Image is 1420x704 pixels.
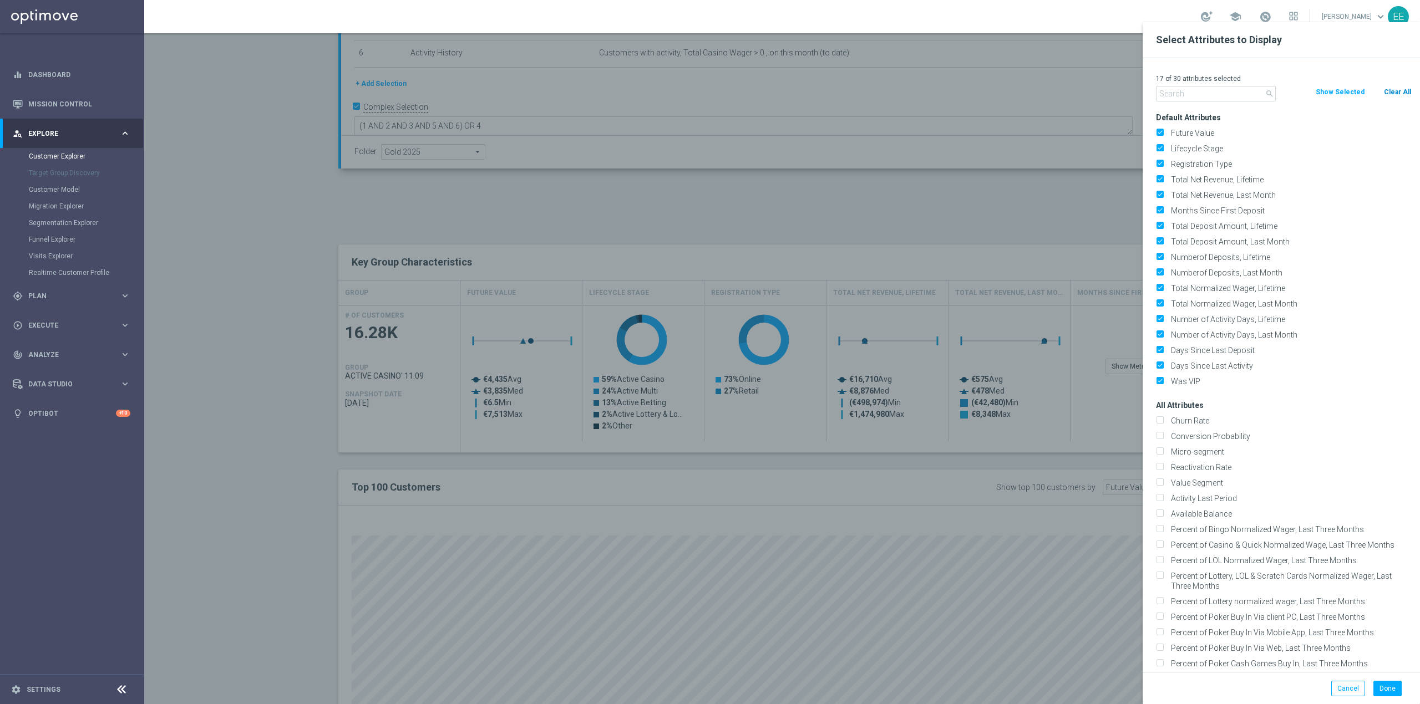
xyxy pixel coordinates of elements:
[120,320,130,330] i: keyboard_arrow_right
[1265,89,1274,98] i: search
[28,399,116,428] a: Optibot
[28,60,130,89] a: Dashboard
[28,322,120,329] span: Execute
[1167,447,1412,457] label: Micro-segment
[29,218,115,227] a: Segmentation Explorer
[1167,431,1412,441] label: Conversion Probability
[1167,596,1412,606] label: Percent of Lottery normalized wager, Last Three Months
[13,350,120,360] div: Analyze
[13,70,23,80] i: equalizer
[1167,128,1412,138] label: Future Value
[13,129,23,139] i: person_search
[1167,314,1412,324] label: Number of Activity Days, Lifetime
[29,231,143,248] div: Funnel Explorer
[1388,6,1409,27] div: EE
[29,148,143,165] div: Customer Explorer
[116,410,130,417] div: +10
[13,320,23,330] i: play_circle_outline
[120,349,130,360] i: keyboard_arrow_right
[1167,190,1412,200] label: Total Net Revenue, Last Month
[1156,33,1407,47] h2: Select Attributes to Display
[29,152,115,161] a: Customer Explorer
[1167,221,1412,231] label: Total Deposit Amount, Lifetime
[11,685,21,695] i: settings
[1321,8,1388,25] a: [PERSON_NAME]keyboard_arrow_down
[1167,524,1412,534] label: Percent of Bingo Normalized Wager, Last Three Months
[12,100,131,109] button: Mission Control
[13,291,23,301] i: gps_fixed
[1167,509,1412,519] label: Available Balance
[1167,345,1412,355] label: Days Since Last Deposit
[13,379,120,389] div: Data Studio
[29,202,115,211] a: Migration Explorer
[13,399,130,428] div: Optibot
[13,350,23,360] i: track_changes
[1315,86,1366,98] button: Show Selected
[29,185,115,194] a: Customer Model
[29,181,143,198] div: Customer Model
[1156,74,1412,83] p: 17 of 30 attributes selected
[1167,540,1412,550] label: Percent of Casino & Quick Normalized Wage, Last Three Months
[1167,175,1412,185] label: Total Net Revenue, Lifetime
[27,686,60,693] a: Settings
[1167,361,1412,371] label: Days Since Last Activity
[12,129,131,138] button: person_search Explore keyboard_arrow_right
[1156,400,1412,410] h3: All Attributes
[1167,628,1412,637] label: Percent of Poker Buy In Via Mobile App, Last Three Months
[1167,659,1412,669] label: Percent of Poker Cash Games Buy In, Last Three Months
[1167,493,1412,503] label: Activity Last Period
[29,235,115,244] a: Funnel Explorer
[120,379,130,389] i: keyboard_arrow_right
[13,320,120,330] div: Execute
[1167,299,1412,309] label: Total Normalized Wager, Last Month
[12,292,131,300] button: gps_fixed Plan keyboard_arrow_right
[1331,681,1365,696] button: Cancel
[28,381,120,387] span: Data Studio
[29,252,115,261] a: Visits Explorer
[1167,643,1412,653] label: Percent of Poker Buy In Via Web, Last Three Months
[1167,478,1412,488] label: Value Segment
[28,89,130,119] a: Mission Control
[1167,571,1412,591] label: Percent of Lottery, LOL & Scratch Cards Normalized Wager, Last Three Months
[13,129,120,139] div: Explore
[1167,268,1412,278] label: Numberof Deposits, Last Month
[1167,237,1412,247] label: Total Deposit Amount, Last Month
[12,350,131,359] button: track_changes Analyze keyboard_arrow_right
[13,291,120,301] div: Plan
[12,70,131,79] button: equalizer Dashboard
[1167,330,1412,340] label: Number of Activity Days, Last Month
[120,128,130,139] i: keyboard_arrow_right
[1375,11,1387,23] span: keyboard_arrow_down
[29,198,143,215] div: Migration Explorer
[1167,612,1412,622] label: Percent of Poker Buy In Via client PC, Last Three Months
[1167,144,1412,154] label: Lifecycle Stage
[1167,462,1412,472] label: Reactivation Rate
[12,380,131,389] button: Data Studio keyboard_arrow_right
[12,321,131,330] button: play_circle_outline Execute keyboard_arrow_right
[28,351,120,358] span: Analyze
[13,89,130,119] div: Mission Control
[29,248,143,264] div: Visits Explorer
[28,293,120,299] span: Plan
[29,264,143,281] div: Realtime Customer Profile
[29,268,115,277] a: Realtime Customer Profile
[1167,376,1412,386] label: Was VIP
[1167,416,1412,426] label: Churn Rate
[13,60,130,89] div: Dashboard
[1229,11,1241,23] span: school
[1167,555,1412,565] label: Percent of LOL Normalized Wager, Last Three Months
[1156,86,1276,101] input: Search
[29,215,143,231] div: Segmentation Explorer
[13,409,23,419] i: lightbulb
[28,130,120,137] span: Explore
[1167,252,1412,262] label: Numberof Deposits, Lifetime
[12,409,131,418] button: lightbulb Optibot +10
